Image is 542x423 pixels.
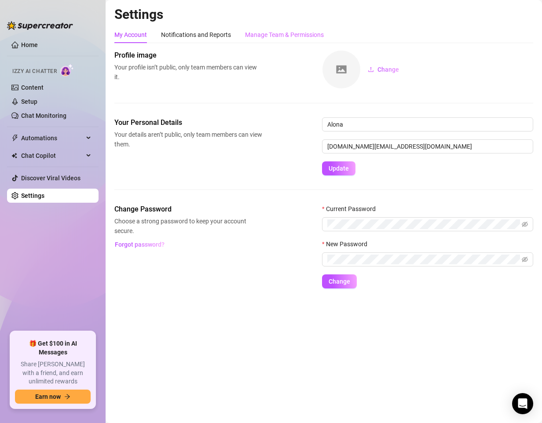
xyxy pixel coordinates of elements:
span: Earn now [35,393,61,400]
div: Open Intercom Messenger [512,393,533,414]
div: Manage Team & Permissions [245,30,324,40]
button: Forgot password? [114,237,165,252]
span: Change [377,66,399,73]
span: Your details aren’t public, only team members can view them. [114,130,262,149]
img: AI Chatter [60,64,74,77]
span: 🎁 Get $100 in AI Messages [15,339,91,357]
a: Chat Monitoring [21,112,66,119]
span: Forgot password? [115,241,165,248]
span: upload [368,66,374,73]
input: Enter new email [322,139,533,153]
a: Discover Viral Videos [21,175,81,182]
button: Change [361,62,406,77]
input: Enter name [322,117,533,131]
a: Setup [21,98,37,105]
span: Your profile isn’t public, only team members can view it. [114,62,262,82]
h2: Settings [114,6,533,23]
span: Share [PERSON_NAME] with a friend, and earn unlimited rewards [15,360,91,386]
a: Content [21,84,44,91]
label: Current Password [322,204,381,214]
span: Profile image [114,50,262,61]
input: New Password [327,255,520,264]
span: Choose a strong password to keep your account secure. [114,216,262,236]
button: Update [322,161,355,175]
a: Settings [21,192,44,199]
span: thunderbolt [11,135,18,142]
div: My Account [114,30,147,40]
span: Your Personal Details [114,117,262,128]
div: Notifications and Reports [161,30,231,40]
img: square-placeholder.png [322,51,360,88]
span: arrow-right [64,394,70,400]
img: Chat Copilot [11,153,17,159]
span: Update [329,165,349,172]
span: eye-invisible [522,221,528,227]
span: Chat Copilot [21,149,84,163]
label: New Password [322,239,373,249]
span: Change [329,278,350,285]
span: eye-invisible [522,256,528,263]
span: Automations [21,131,84,145]
img: logo-BBDzfeDw.svg [7,21,73,30]
a: Home [21,41,38,48]
input: Current Password [327,219,520,229]
span: Izzy AI Chatter [12,67,57,76]
button: Change [322,274,357,288]
span: Change Password [114,204,262,215]
button: Earn nowarrow-right [15,390,91,404]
